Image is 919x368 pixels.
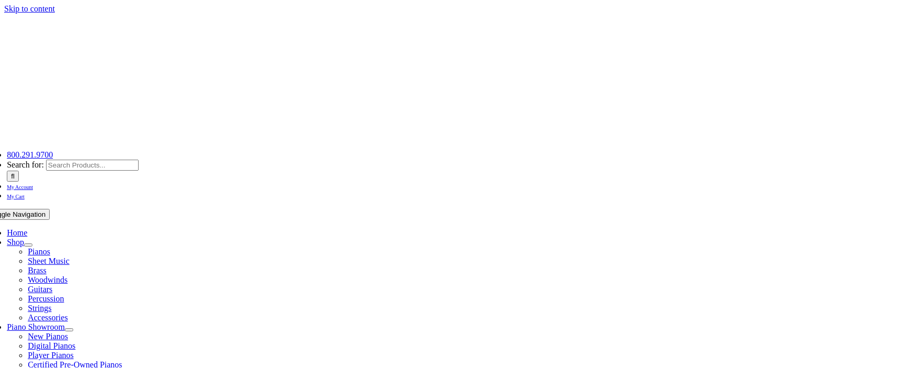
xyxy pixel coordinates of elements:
[28,313,67,322] a: Accessories
[7,150,53,159] a: 800.291.9700
[7,228,27,237] a: Home
[65,328,73,331] button: Open submenu of Piano Showroom
[7,184,33,190] span: My Account
[28,266,47,275] a: Brass
[28,304,51,313] a: Strings
[7,194,25,199] span: My Cart
[46,160,139,171] input: Search Products...
[7,191,25,200] a: My Cart
[28,247,50,256] a: Pianos
[7,160,44,169] span: Search for:
[4,4,55,13] a: Skip to content
[28,294,64,303] a: Percussion
[28,351,74,360] a: Player Pianos
[28,257,70,265] a: Sheet Music
[7,238,24,247] a: Shop
[7,171,19,182] input: Search
[7,322,65,331] a: Piano Showroom
[7,182,33,191] a: My Account
[28,332,68,341] a: New Pianos
[28,275,67,284] a: Woodwinds
[28,285,52,294] a: Guitars
[28,341,75,350] a: Digital Pianos
[24,243,32,247] button: Open submenu of Shop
